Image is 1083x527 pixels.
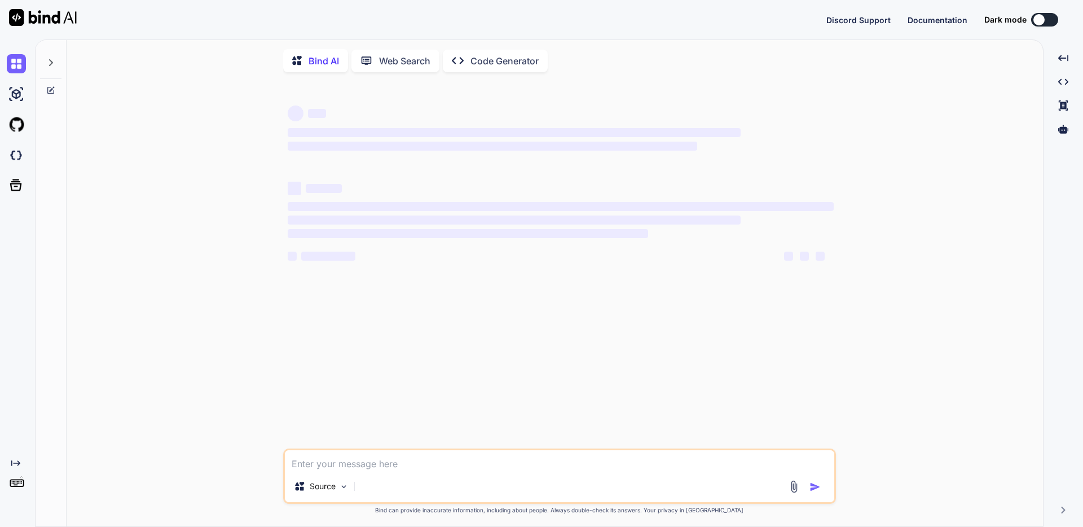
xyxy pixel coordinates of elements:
p: Bind AI [309,54,339,68]
span: ‌ [301,252,355,261]
img: githubLight [7,115,26,134]
span: Documentation [908,15,967,25]
span: ‌ [306,184,342,193]
img: Pick Models [339,482,349,491]
span: ‌ [816,252,825,261]
span: Discord Support [826,15,891,25]
span: ‌ [288,202,834,211]
span: ‌ [288,252,297,261]
span: ‌ [288,229,648,238]
span: ‌ [288,128,741,137]
button: Discord Support [826,14,891,26]
img: chat [7,54,26,73]
img: attachment [787,480,800,493]
p: Bind can provide inaccurate information, including about people. Always double-check its answers.... [283,506,836,515]
span: ‌ [784,252,793,261]
img: Bind AI [9,9,77,26]
span: ‌ [288,216,741,225]
p: Source [310,481,336,492]
span: ‌ [800,252,809,261]
img: ai-studio [7,85,26,104]
span: ‌ [288,182,301,195]
span: ‌ [288,106,303,121]
span: ‌ [288,142,697,151]
img: darkCloudIdeIcon [7,146,26,165]
span: Dark mode [984,14,1027,25]
button: Documentation [908,14,967,26]
p: Web Search [379,54,430,68]
img: icon [809,481,821,493]
span: ‌ [308,109,326,118]
p: Code Generator [470,54,539,68]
